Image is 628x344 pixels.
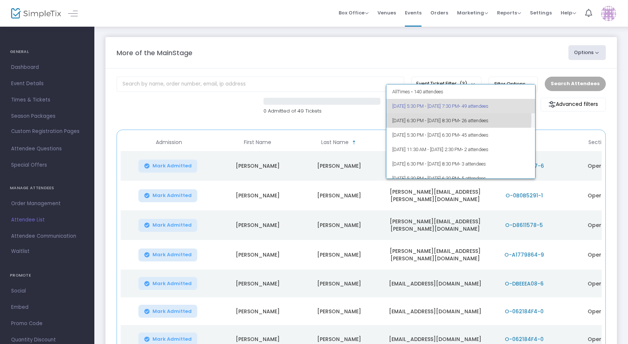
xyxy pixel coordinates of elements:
span: [DATE] 5:30 PM - [DATE] 7:30 PM [392,99,530,113]
span: [DATE] 5:30 PM - [DATE] 6:30 PM [392,128,530,142]
span: • 45 attendees [459,132,488,138]
span: [DATE] 11:30 AM - [DATE] 2:30 PM [392,142,530,157]
span: • 3 attendees [459,161,486,167]
span: All Times • 140 attendees [392,84,530,99]
span: • 49 attendees [459,103,488,109]
span: • 26 attendees [459,118,488,123]
span: • 5 attendees [459,176,486,181]
span: [DATE] 6:30 PM - [DATE] 8:30 PM [392,113,530,128]
span: • 2 attendees [461,147,488,152]
span: [DATE] 6:30 PM - [DATE] 8:30 PM [392,157,530,171]
span: [DATE] 5:30 PM - [DATE] 6:30 PM [392,171,530,186]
